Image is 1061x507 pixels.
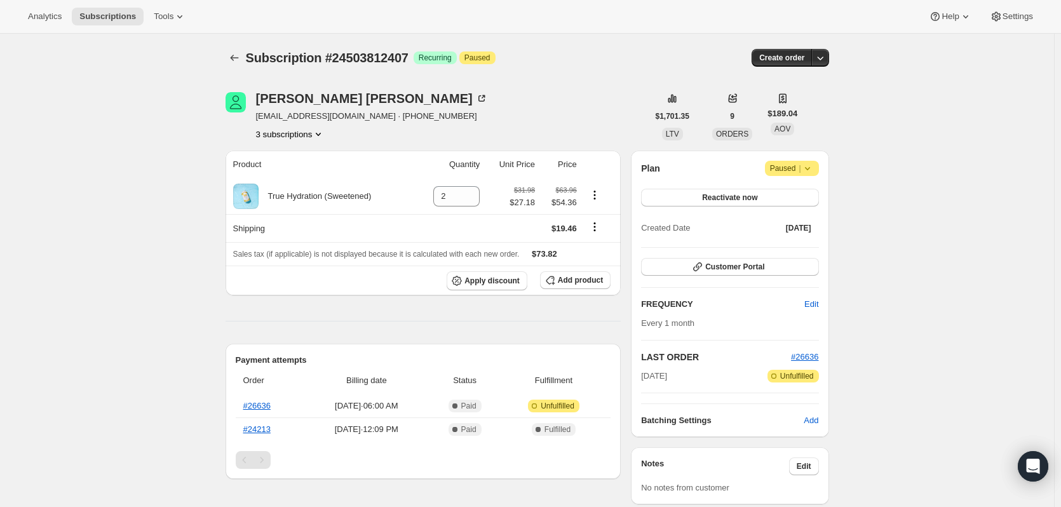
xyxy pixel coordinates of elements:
[641,414,804,427] h6: Batching Settings
[72,8,144,25] button: Subscriptions
[79,11,136,22] span: Subscriptions
[799,163,801,173] span: |
[585,188,605,202] button: Product actions
[791,351,818,363] button: #26636
[540,271,611,289] button: Add product
[226,92,246,112] span: Vicky Demmel
[236,354,611,367] h2: Payment attempts
[796,410,826,431] button: Add
[641,189,818,206] button: Reactivate now
[483,151,539,179] th: Unit Price
[759,53,804,63] span: Create order
[797,461,811,471] span: Edit
[641,258,818,276] button: Customer Portal
[767,107,797,120] span: $189.04
[243,424,271,434] a: #24213
[789,457,819,475] button: Edit
[544,424,571,435] span: Fulfilled
[259,190,372,203] div: True Hydration (Sweetened)
[666,130,679,139] span: LTV
[752,49,812,67] button: Create order
[804,298,818,311] span: Edit
[416,151,484,179] th: Quantity
[702,193,757,203] span: Reactivate now
[641,351,791,363] h2: LAST ORDER
[804,414,818,427] span: Add
[551,224,577,233] span: $19.46
[256,110,488,123] span: [EMAIL_ADDRESS][DOMAIN_NAME] · [PHONE_NUMBER]
[461,424,476,435] span: Paid
[246,51,409,65] span: Subscription #24503812407
[461,401,476,411] span: Paid
[307,423,425,436] span: [DATE] · 12:09 PM
[146,8,194,25] button: Tools
[641,483,729,492] span: No notes from customer
[233,184,259,209] img: product img
[797,294,826,314] button: Edit
[641,222,690,234] span: Created Date
[20,8,69,25] button: Analytics
[1018,451,1048,482] div: Open Intercom Messenger
[226,214,416,242] th: Shipping
[641,457,789,475] h3: Notes
[504,374,603,387] span: Fulfillment
[921,8,979,25] button: Help
[641,318,694,328] span: Every 1 month
[510,196,535,209] span: $27.18
[226,49,243,67] button: Subscriptions
[716,130,748,139] span: ORDERS
[307,400,425,412] span: [DATE] · 06:00 AM
[982,8,1041,25] button: Settings
[307,374,425,387] span: Billing date
[656,111,689,121] span: $1,701.35
[532,249,557,259] span: $73.82
[791,352,818,362] a: #26636
[778,219,819,237] button: [DATE]
[28,11,62,22] span: Analytics
[243,401,271,410] a: #26636
[236,367,304,395] th: Order
[641,370,667,382] span: [DATE]
[464,276,520,286] span: Apply discount
[1003,11,1033,22] span: Settings
[236,451,611,469] nav: Pagination
[705,262,764,272] span: Customer Portal
[541,401,574,411] span: Unfulfilled
[648,107,697,125] button: $1,701.35
[770,162,814,175] span: Paused
[780,371,814,381] span: Unfulfilled
[433,374,496,387] span: Status
[543,196,577,209] span: $54.36
[722,107,742,125] button: 9
[256,128,325,140] button: Product actions
[256,92,488,105] div: [PERSON_NAME] [PERSON_NAME]
[730,111,734,121] span: 9
[786,223,811,233] span: [DATE]
[558,275,603,285] span: Add product
[942,11,959,22] span: Help
[539,151,581,179] th: Price
[226,151,416,179] th: Product
[154,11,173,22] span: Tools
[641,298,804,311] h2: FREQUENCY
[774,125,790,133] span: AOV
[447,271,527,290] button: Apply discount
[233,250,520,259] span: Sales tax (if applicable) is not displayed because it is calculated with each new order.
[641,162,660,175] h2: Plan
[585,220,605,234] button: Shipping actions
[419,53,452,63] span: Recurring
[514,186,535,194] small: $31.98
[464,53,490,63] span: Paused
[556,186,577,194] small: $63.96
